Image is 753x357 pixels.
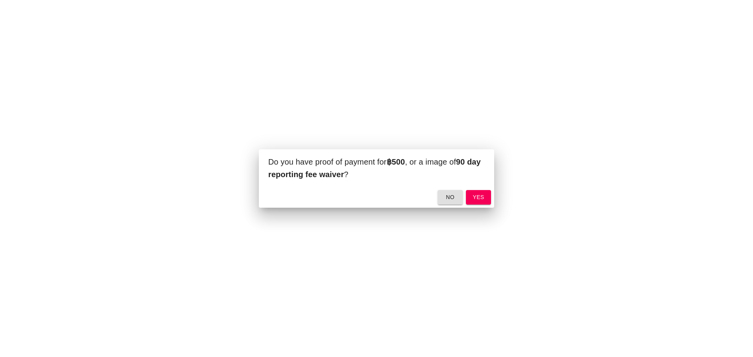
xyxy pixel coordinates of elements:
b: ฿500 [387,158,405,166]
button: no [438,190,463,205]
span: Do you have proof of payment for , or a image of ? [268,158,481,179]
button: yes [466,190,491,205]
span: no [444,192,457,202]
span: yes [472,192,485,202]
b: 90 day reporting fee waiver [268,158,481,179]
